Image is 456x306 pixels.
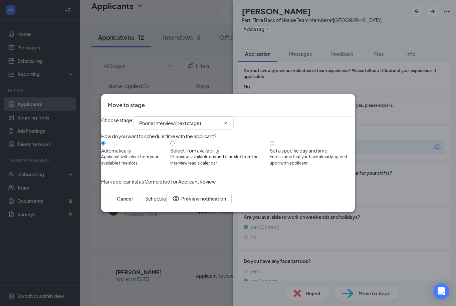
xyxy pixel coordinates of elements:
button: Preview notificationEye [166,192,232,205]
span: Mark applicant(s) as Completed for Applicant Review [101,178,216,185]
span: Applicant will select from your available time slots [101,154,170,167]
svg: Eye [172,195,180,203]
div: How do you want to schedule time with the applicant? [101,132,355,140]
span: Enter a time that you have already agreed upon with applicant [270,154,355,167]
h3: Move to stage [108,101,145,109]
div: Automatically [101,147,170,154]
span: Choose stage : [101,116,134,130]
div: Select from availability [170,147,270,154]
div: Open Intercom Messenger [433,283,449,299]
svg: ChevronDown [223,120,228,126]
button: Schedule [145,192,166,205]
span: Choose an available day and time slot from the interview lead’s calendar [170,154,270,167]
div: Set a specific day and time [270,147,355,154]
button: Cancel [108,192,141,205]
